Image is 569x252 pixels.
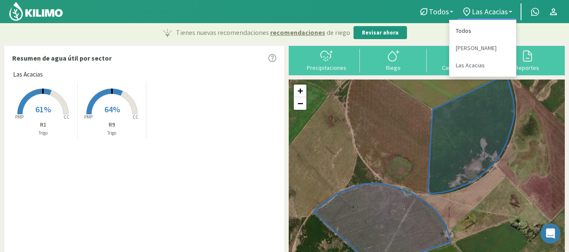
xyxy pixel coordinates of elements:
button: Riego [360,49,427,71]
div: Open Intercom Messenger [540,223,561,244]
span: de riego [327,27,350,37]
p: Trigo [9,130,77,137]
span: recomendaciones [270,27,325,37]
div: Precipitaciones [295,65,357,71]
span: Las Acacias [13,70,43,80]
button: Reportes [494,49,561,71]
button: Precipitaciones [293,49,360,71]
p: Resumen de agua útil por sector [12,53,112,63]
a: Zoom out [294,97,306,110]
p: Tienes nuevas recomendaciones [176,27,350,37]
a: Las Acacias [449,57,516,74]
span: 61% [35,104,51,114]
div: Riego [362,65,424,71]
a: Zoom in [294,85,306,97]
tspan: CC [133,114,138,120]
span: Las Acacias [472,7,508,16]
tspan: PMP [15,114,24,120]
button: Revisar ahora [354,26,407,40]
p: Revisar ahora [362,29,399,37]
span: Todos [429,7,449,16]
div: Reportes [496,65,558,71]
tspan: PMP [84,114,93,120]
p: Trigo [78,130,146,137]
a: [PERSON_NAME] [449,40,516,57]
a: Todos [449,22,516,40]
img: Kilimo [8,1,64,21]
div: Carga mensual [429,65,491,71]
tspan: CC [64,114,70,120]
p: R9 [78,120,146,129]
button: Carga mensual [427,49,494,71]
span: 64% [104,104,120,114]
p: R1 [9,120,77,129]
